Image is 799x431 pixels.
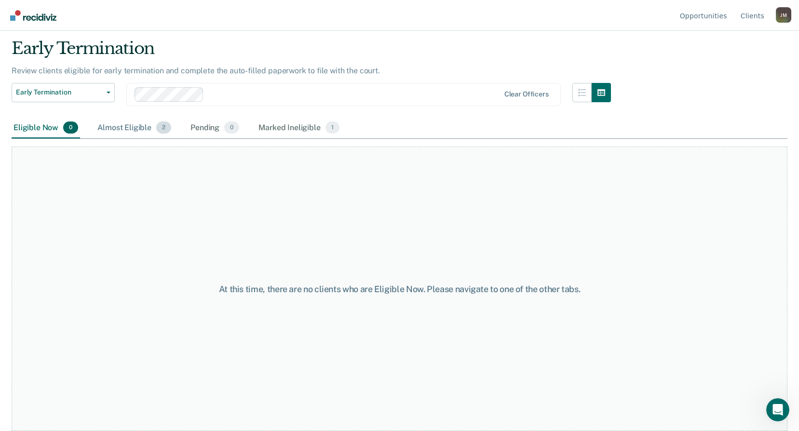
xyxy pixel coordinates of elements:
button: Early Termination [12,83,115,102]
div: Pending0 [189,118,241,139]
span: 2 [156,121,171,134]
div: J M [776,7,791,23]
iframe: Intercom live chat [766,398,789,421]
div: Almost Eligible2 [95,118,173,139]
div: Eligible Now0 [12,118,80,139]
span: 0 [63,121,78,134]
div: At this time, there are no clients who are Eligible Now. Please navigate to one of the other tabs. [206,284,594,295]
span: 1 [325,121,339,134]
img: Recidiviz [10,10,56,21]
div: Clear officers [504,90,549,98]
p: Review clients eligible for early termination and complete the auto-filled paperwork to file with... [12,66,380,75]
span: Early Termination [16,88,103,96]
div: Marked Ineligible1 [257,118,341,139]
button: Profile dropdown button [776,7,791,23]
div: Early Termination [12,39,611,66]
span: 0 [224,121,239,134]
